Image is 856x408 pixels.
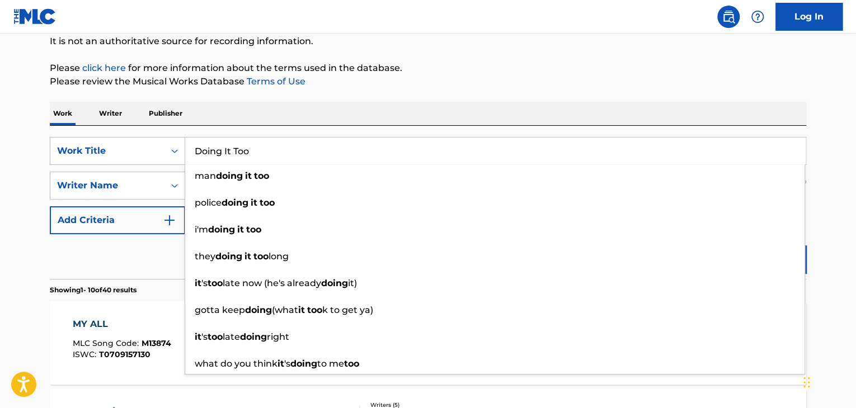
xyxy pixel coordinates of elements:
[722,10,735,23] img: search
[195,170,216,181] span: man
[142,338,171,348] span: M13874
[290,358,317,369] strong: doing
[267,331,289,342] span: right
[246,224,261,235] strong: too
[73,317,171,331] div: MY ALL
[195,197,222,208] span: police
[348,278,357,288] span: it)
[803,366,810,399] div: Drag
[57,179,158,192] div: Writer Name
[195,305,245,315] span: gotta keep
[50,35,806,48] p: It is not an authoritative source for recording information.
[50,285,137,295] p: Showing 1 - 10 of 40 results
[253,251,269,262] strong: too
[201,278,208,288] span: 's
[50,137,806,279] form: Search Form
[222,197,248,208] strong: doing
[208,224,235,235] strong: doing
[96,102,125,125] p: Writer
[260,197,275,208] strong: too
[254,170,269,181] strong: too
[195,358,278,369] span: what do you think
[775,3,843,31] a: Log In
[237,224,244,235] strong: it
[73,338,142,348] span: MLC Song Code :
[317,358,344,369] span: to me
[278,358,284,369] strong: it
[145,102,186,125] p: Publisher
[800,354,856,408] iframe: Chat Widget
[717,6,740,28] a: Public Search
[244,76,305,87] a: Terms of Use
[344,358,359,369] strong: too
[251,197,257,208] strong: it
[50,301,806,385] a: MY ALLMLC Song Code:M13874ISWC:T0709157130Writers (2)[PERSON_NAME], [PERSON_NAME]Recording Artist...
[322,305,373,315] span: k to get ya)
[208,278,223,288] strong: too
[50,206,185,234] button: Add Criteria
[195,331,201,342] strong: it
[73,349,99,359] span: ISWC :
[307,305,322,315] strong: too
[57,144,158,158] div: Work Title
[284,358,290,369] span: 's
[50,75,806,88] p: Please review the Musical Works Database
[208,331,223,342] strong: too
[99,349,150,359] span: T0709157130
[245,170,252,181] strong: it
[269,251,289,262] span: long
[82,63,126,73] a: click here
[751,10,764,23] img: help
[195,251,215,262] span: they
[240,331,267,342] strong: doing
[245,305,272,315] strong: doing
[223,278,321,288] span: late now (he's already
[321,278,348,288] strong: doing
[50,102,76,125] p: Work
[201,331,208,342] span: 's
[195,224,208,235] span: i'm
[244,251,251,262] strong: it
[195,278,201,288] strong: it
[13,8,57,25] img: MLC Logo
[298,305,305,315] strong: it
[163,214,176,227] img: 9d2ae6d4665cec9f34b9.svg
[272,305,298,315] span: (what
[215,251,242,262] strong: doing
[216,170,243,181] strong: doing
[746,6,769,28] div: Help
[223,331,240,342] span: late
[50,61,806,75] p: Please for more information about the terms used in the database.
